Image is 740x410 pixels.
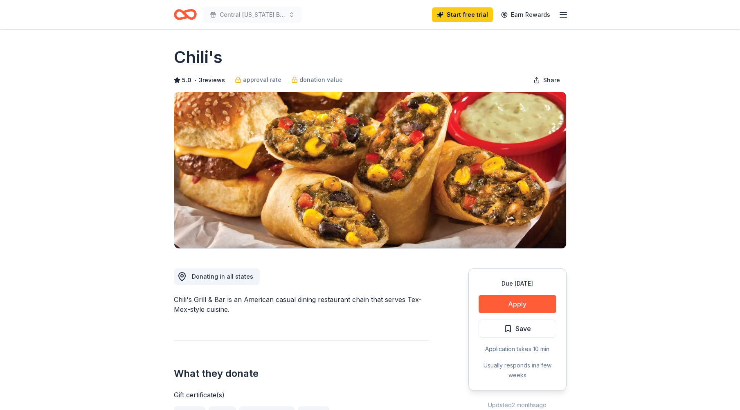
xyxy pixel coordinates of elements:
span: Central [US_STATE] Bra Brunch [220,10,285,20]
div: Updated 2 months ago [468,400,567,410]
button: Apply [479,295,556,313]
a: Home [174,5,197,24]
a: approval rate [235,75,281,85]
span: Donating in all states [192,273,253,280]
span: 5.0 [182,75,191,85]
div: Due [DATE] [479,279,556,288]
div: Usually responds in a few weeks [479,360,556,380]
a: Earn Rewards [496,7,555,22]
button: 3reviews [199,75,225,85]
div: Application takes 10 min [479,344,556,354]
div: Chili's Grill & Bar is an American casual dining restaurant chain that serves Tex-Mex-style cuisine. [174,295,429,314]
span: • [193,77,196,83]
div: Gift certificate(s) [174,390,429,400]
span: Share [543,75,560,85]
a: Start free trial [432,7,493,22]
span: Save [515,323,531,334]
h1: Chili's [174,46,223,69]
button: Share [527,72,567,88]
a: donation value [291,75,343,85]
h2: What they donate [174,367,429,380]
span: approval rate [243,75,281,85]
button: Central [US_STATE] Bra Brunch [203,7,301,23]
span: donation value [299,75,343,85]
img: Image for Chili's [174,92,566,248]
button: Save [479,320,556,338]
